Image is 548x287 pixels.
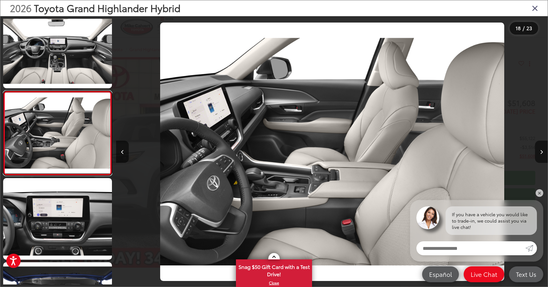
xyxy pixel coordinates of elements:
[535,141,548,163] button: Next image
[513,270,539,278] span: Text Us
[467,270,500,278] span: Live Chat
[2,177,113,261] img: 2026 Toyota Grand Highlander Hybrid XLE
[532,4,538,12] i: Close gallery
[446,206,537,235] div: If you have a vehicle you would like to trade-in, we could assist you via live chat!
[416,241,525,255] input: Enter your message
[526,24,532,31] span: 23
[422,266,459,282] a: Español
[34,1,180,15] span: Toyota Grand Highlander Hybrid
[464,266,504,282] a: Live Chat
[4,93,112,174] img: 2026 Toyota Grand Highlander Hybrid XLE
[525,241,537,255] a: Submit
[516,24,521,31] span: 18
[2,6,113,89] img: 2026 Toyota Grand Highlander Hybrid XLE
[509,266,543,282] a: Text Us
[237,260,311,279] span: Snag $50 Gift Card with a Test Drive!
[10,1,31,15] span: 2026
[116,141,129,163] button: Previous image
[116,23,548,281] div: 2026 Toyota Grand Highlander Hybrid XLE 17
[522,26,525,30] span: /
[416,206,439,229] img: Agent profile photo
[426,270,455,278] span: Español
[160,23,504,281] img: 2026 Toyota Grand Highlander Hybrid XLE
